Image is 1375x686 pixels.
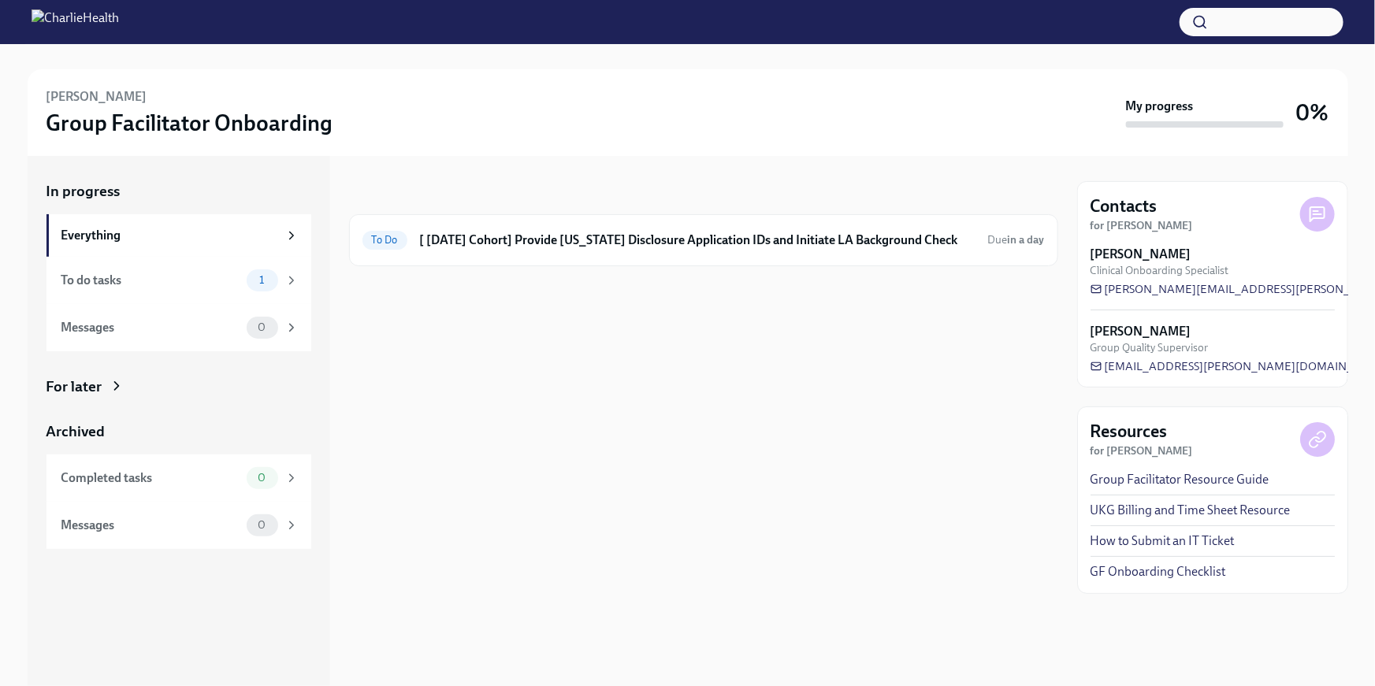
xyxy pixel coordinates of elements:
[248,472,275,484] span: 0
[1091,263,1229,278] span: Clinical Onboarding Specialist
[1091,563,1226,580] a: GF Onboarding Checklist
[1091,502,1291,519] a: UKG Billing and Time Sheet Resource
[1091,444,1193,458] strong: for [PERSON_NAME]
[61,319,240,336] div: Messages
[349,181,423,202] div: In progress
[362,228,1045,253] a: To Do[ [DATE] Cohort] Provide [US_STATE] Disclosure Application IDs and Initiate LA Background Ch...
[1091,420,1168,443] h4: Resources
[988,233,1045,247] span: Due
[61,469,240,487] div: Completed tasks
[46,304,311,351] a: Messages0
[46,421,311,442] a: Archived
[46,257,311,304] a: To do tasks1
[46,502,311,549] a: Messages0
[1008,233,1045,247] strong: in a day
[46,109,333,137] h3: Group Facilitator Onboarding
[362,234,407,246] span: To Do
[46,376,102,397] div: For later
[61,272,240,289] div: To do tasks
[1091,532,1235,550] a: How to Submit an IT Ticket
[1126,98,1194,115] strong: My progress
[46,376,311,397] a: For later
[248,519,275,531] span: 0
[988,232,1045,247] span: August 27th, 2025 10:00
[61,517,240,534] div: Messages
[1091,323,1191,340] strong: [PERSON_NAME]
[1091,471,1269,488] a: Group Facilitator Resource Guide
[1091,340,1209,355] span: Group Quality Supervisor
[46,454,311,502] a: Completed tasks0
[46,214,311,257] a: Everything
[250,274,273,286] span: 1
[1091,195,1158,218] h4: Contacts
[46,88,147,106] h6: [PERSON_NAME]
[1091,246,1191,263] strong: [PERSON_NAME]
[61,227,278,244] div: Everything
[46,181,311,202] a: In progress
[248,321,275,333] span: 0
[1296,98,1329,127] h3: 0%
[1091,219,1193,232] strong: for [PERSON_NAME]
[420,232,976,249] h6: [ [DATE] Cohort] Provide [US_STATE] Disclosure Application IDs and Initiate LA Background Check
[32,9,119,35] img: CharlieHealth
